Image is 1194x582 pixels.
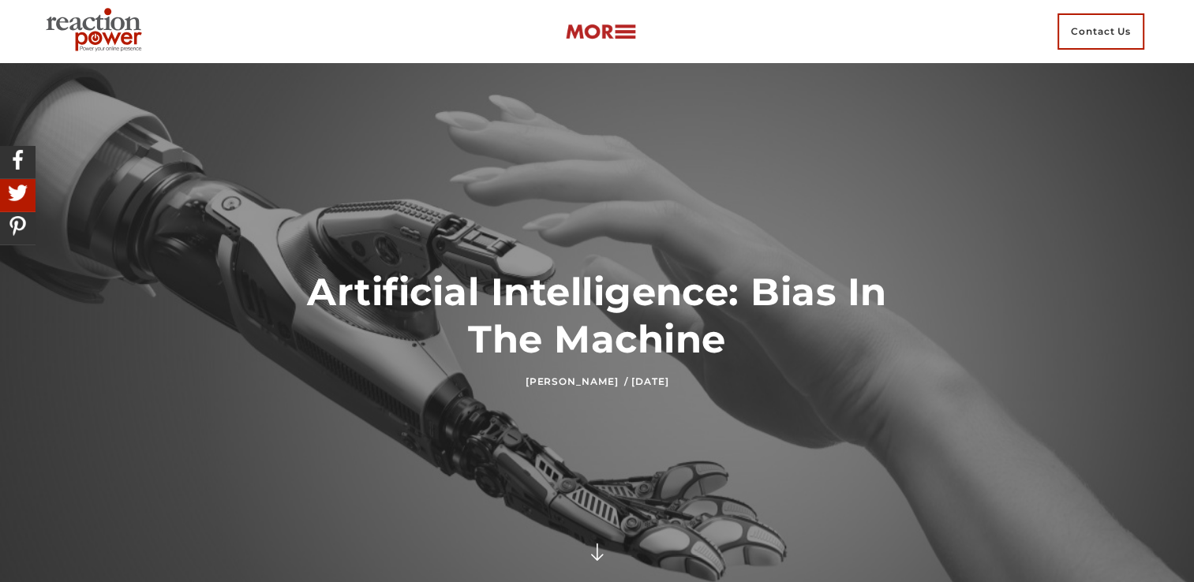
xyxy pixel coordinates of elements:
time: [DATE] [631,375,668,387]
img: Share On Twitter [4,179,32,207]
img: Share On Facebook [4,146,32,173]
a: [PERSON_NAME] / [526,375,628,387]
span: Contact Us [1057,13,1144,50]
h1: Artificial Intelligence: Bias In The Machine [267,268,927,363]
img: Executive Branding | Personal Branding Agency [39,3,154,60]
img: Share On Pinterest [4,212,32,240]
img: more-btn.png [565,23,636,41]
